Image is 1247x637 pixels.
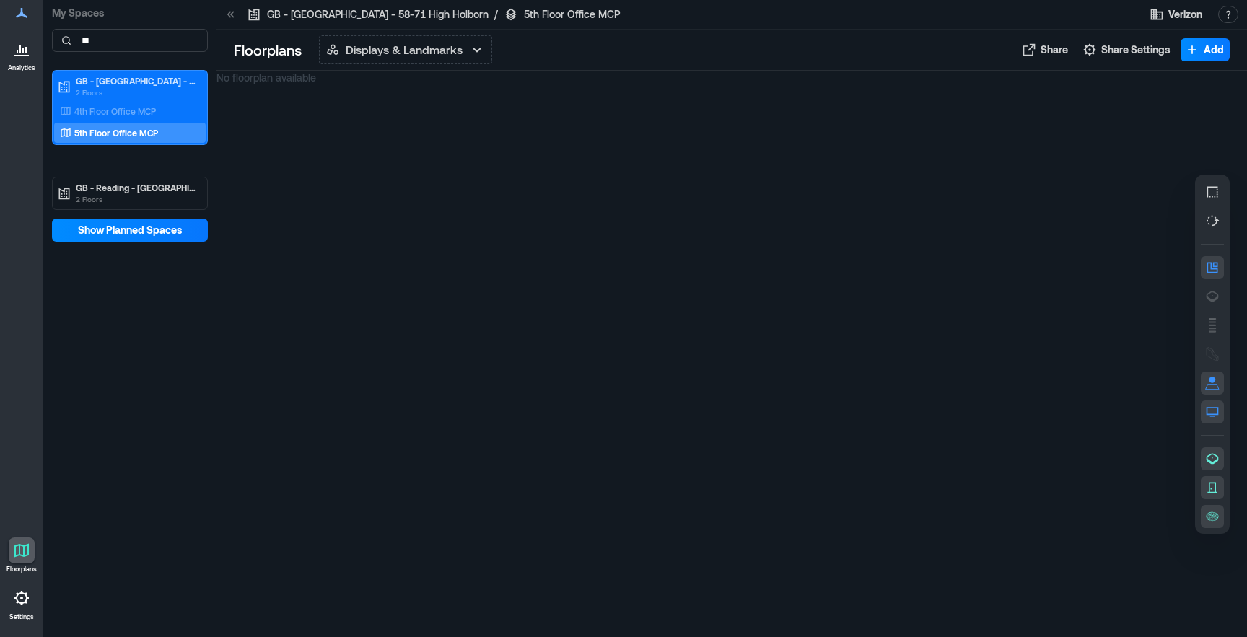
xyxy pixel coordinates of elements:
p: 4th Floor Office MCP [74,105,156,117]
p: Settings [9,612,34,621]
a: Floorplans [2,533,41,578]
p: 2 Floors [76,193,197,205]
p: 2 Floors [76,87,197,98]
a: Analytics [4,32,40,76]
p: 5th Floor Office MCP [524,7,620,22]
span: Verizon [1168,7,1202,22]
button: Show Planned Spaces [52,219,208,242]
a: Settings [4,581,39,625]
button: Displays & Landmarks [319,35,492,64]
p: Floorplans [6,565,37,574]
p: 5th Floor Office MCP [74,127,158,139]
p: Analytics [8,63,35,72]
p: GB - [GEOGRAPHIC_DATA] - 58-71 High Holborn [76,75,197,87]
p: Floorplans [234,40,302,60]
p: My Spaces [52,6,208,20]
p: / [494,7,498,22]
p: Displays & Landmarks [346,41,463,58]
button: Share Settings [1078,38,1175,61]
button: Share [1018,38,1072,61]
p: GB - [GEOGRAPHIC_DATA] - 58-71 High Holborn [267,7,489,22]
span: Show Planned Spaces [78,223,183,237]
p: GB - Reading - [GEOGRAPHIC_DATA] Rd [76,182,197,193]
button: Verizon [1145,3,1207,26]
span: Share [1041,43,1068,57]
button: Add [1181,38,1230,61]
span: Share Settings [1101,43,1171,57]
div: No floorplan available [216,71,1247,637]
